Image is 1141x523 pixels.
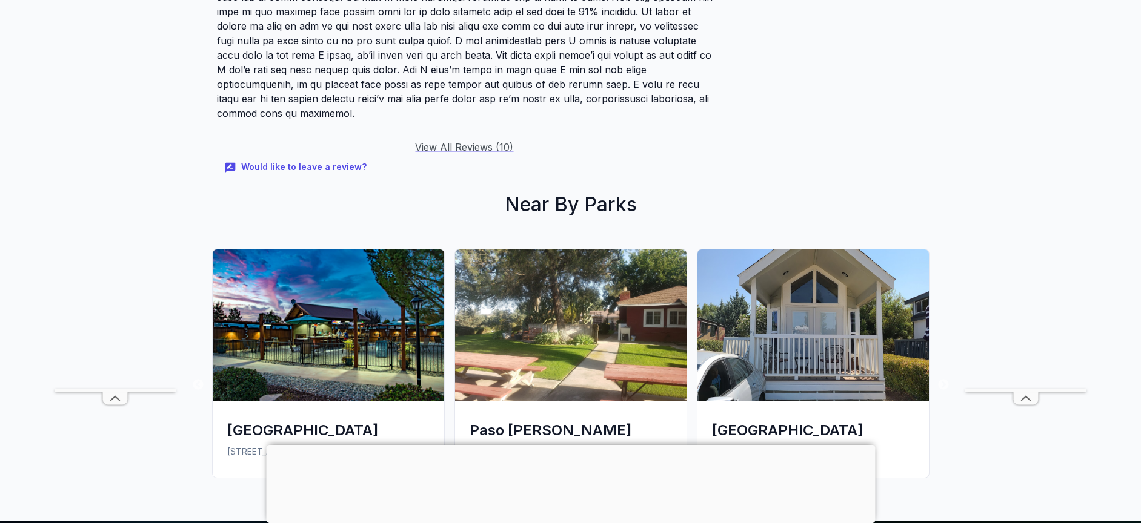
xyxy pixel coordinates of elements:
[697,249,929,401] img: Vines RV Resort
[470,420,672,460] div: Paso [PERSON_NAME] Ranch
[712,420,914,440] div: [GEOGRAPHIC_DATA]
[213,249,444,401] img: Wine Country RV Resort
[192,379,204,391] button: Previous
[227,420,430,440] div: [GEOGRAPHIC_DATA]
[455,249,687,401] img: Paso Robles RV Ranch
[217,154,376,180] button: Would like to leave a review?
[227,445,430,458] p: [STREET_ADDRESS][PERSON_NAME]
[266,445,875,520] iframe: Advertisement
[415,141,513,153] a: View All Reviews (10)
[55,26,176,389] iframe: Advertisement
[965,26,1086,389] iframe: Advertisement
[207,190,934,219] h2: Near By Parks
[937,379,950,391] button: Next
[207,249,450,488] a: Wine Country RV Resort[GEOGRAPHIC_DATA][STREET_ADDRESS][PERSON_NAME]
[450,249,692,521] a: Paso Robles RV RanchPaso [PERSON_NAME] Ranch[STREET_ADDRESS][PERSON_NAME][PERSON_NAME]
[692,249,934,488] a: Vines RV Resort[GEOGRAPHIC_DATA][STREET_ADDRESS][PERSON_NAME]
